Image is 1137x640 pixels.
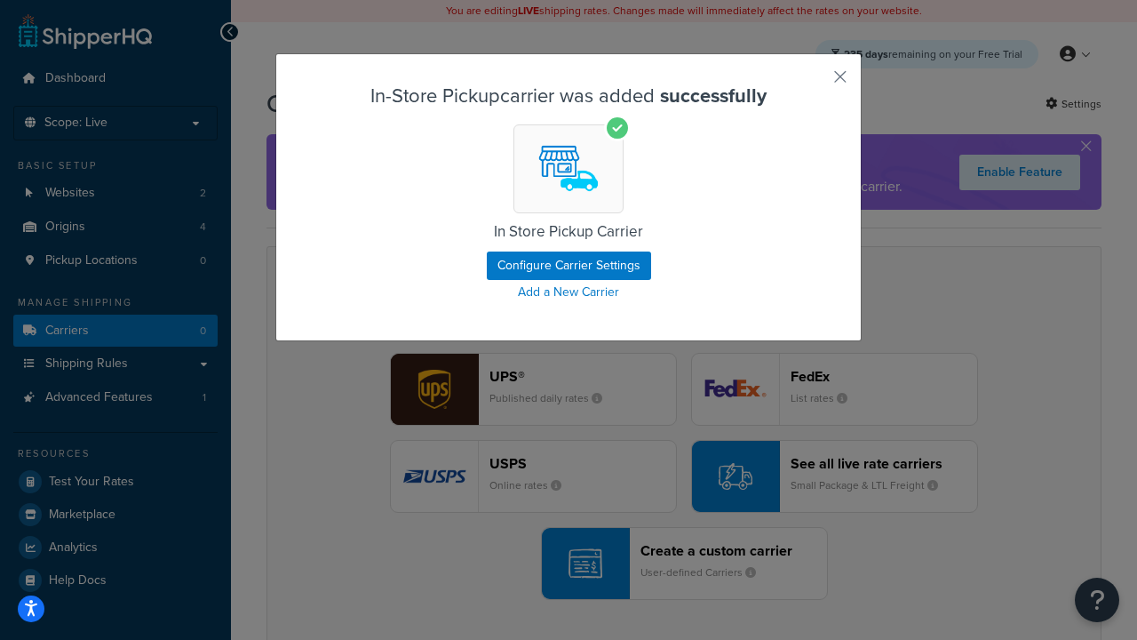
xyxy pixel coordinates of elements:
button: Configure Carrier Settings [487,252,651,280]
h3: In-Store Pickup carrier was added [321,85,816,107]
a: Add a New Carrier [321,280,816,305]
h5: In Store Pickup Carrier [331,224,806,241]
strong: successfully [660,81,767,110]
img: In-Store Pickup [528,128,609,210]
